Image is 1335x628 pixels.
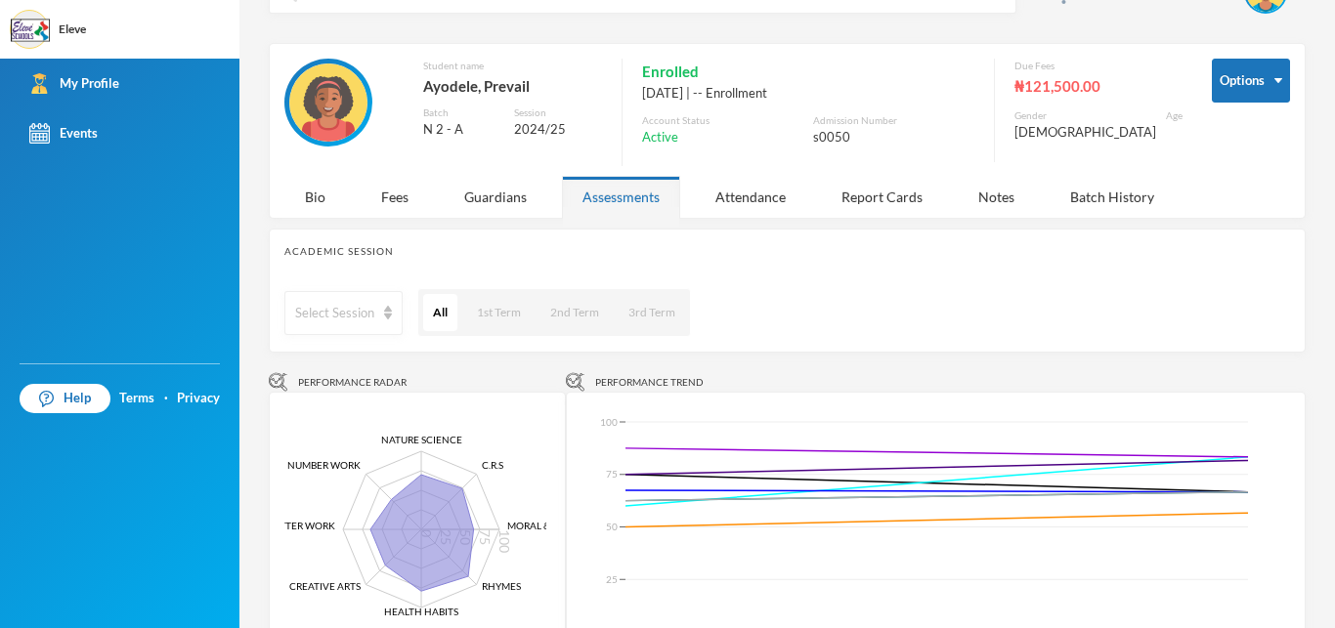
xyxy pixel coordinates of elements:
[1014,59,1183,73] div: Due Fees
[514,120,602,140] div: 2024/25
[361,176,429,218] div: Fees
[540,294,609,331] button: 2nd Term
[381,434,462,445] tspan: NATURE SCIENCE
[59,21,86,38] div: Eleve
[482,459,503,471] tspan: C.R.S
[642,59,699,84] span: Enrolled
[423,73,602,99] div: Ayodele, Prevail
[619,294,685,331] button: 3rd Term
[177,389,220,408] a: Privacy
[1014,108,1156,123] div: Gender
[467,294,531,331] button: 1st Term
[642,84,974,104] div: [DATE] | -- Enrollment
[1014,123,1156,143] div: [DEMOGRAPHIC_DATA]
[284,176,346,218] div: Bio
[287,459,361,471] tspan: NUMBER WORK
[813,128,974,147] div: s0050
[482,580,521,592] tspan: RHYMES
[606,573,618,585] tspan: 25
[29,123,98,144] div: Events
[423,120,499,140] div: N 2 - A
[423,105,499,120] div: Batch
[295,304,374,323] div: Select Session
[289,580,361,592] tspan: CREATIVE ARTS
[298,375,407,390] span: Performance Radar
[695,176,806,218] div: Attendance
[958,176,1035,218] div: Notes
[562,176,680,218] div: Assessments
[284,244,1290,259] div: Academic Session
[496,529,513,553] tspan: 100
[423,294,457,331] button: All
[423,59,602,73] div: Student name
[514,105,602,120] div: Session
[1212,59,1290,103] button: Options
[1014,73,1183,99] div: ₦121,500.00
[642,113,803,128] div: Account Status
[269,520,335,531] tspan: LETTER WORK
[1050,176,1175,218] div: Batch History
[1166,108,1183,123] div: Age
[119,389,154,408] a: Terms
[477,529,494,545] tspan: 75
[457,529,474,545] tspan: 50
[444,176,547,218] div: Guardians
[606,521,618,532] tspan: 50
[813,113,974,128] div: Admission Number
[384,606,458,617] tspan: HEALTH HABITS
[507,520,611,531] tspan: MORAL & SOC. NORMS
[164,389,168,408] div: ·
[642,128,678,147] span: Active
[606,469,618,481] tspan: 75
[600,416,618,428] tspan: 100
[289,63,367,142] img: STUDENT
[29,73,119,94] div: My Profile
[821,176,943,218] div: Report Cards
[11,11,50,50] img: logo
[595,375,704,390] span: Performance Trend
[20,384,110,413] a: Help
